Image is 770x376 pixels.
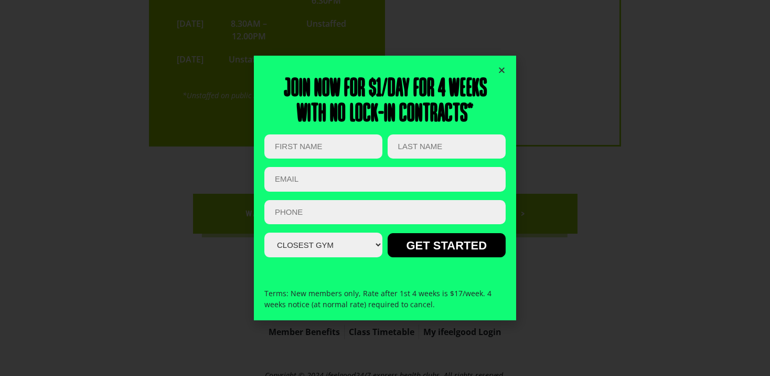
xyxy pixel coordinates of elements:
input: Email [264,167,506,192]
input: FIRST NAME [264,134,382,159]
div: Terms: New members only, Rate after 1st 4 weeks is $17/week. 4 weeks notice (at normal rate) requ... [264,277,506,320]
a: Close [498,66,506,74]
input: LAST NAME [388,134,506,159]
h2: Join now for $1/day for 4 weeks With no lock-in contracts* [264,77,506,127]
input: PHONE [264,200,506,225]
input: GET STARTED [388,233,506,257]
